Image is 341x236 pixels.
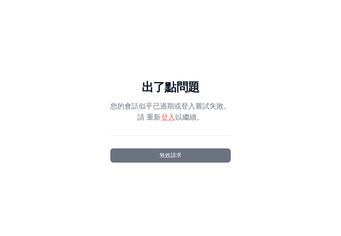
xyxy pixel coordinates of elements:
font: 您的會話似乎已過期或登入嘗試失敗。 [110,102,231,110]
iframe: 聊天小部件 [302,198,341,236]
font: 請 重新 [137,113,161,121]
font: 以繼續。 [175,113,204,121]
a: 登入 [161,113,175,121]
div: 聊天小工具 [302,198,341,236]
font: 出了點問題 [142,81,199,94]
font: 無效請求 [159,152,182,159]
